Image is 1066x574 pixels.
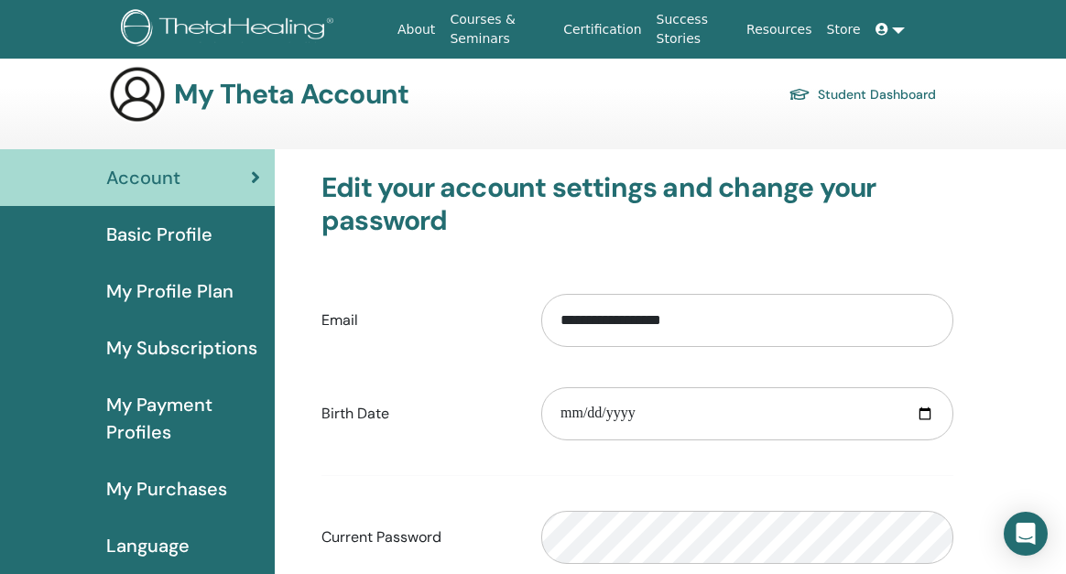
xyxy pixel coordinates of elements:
[820,13,868,47] a: Store
[308,303,528,338] label: Email
[390,13,442,47] a: About
[556,13,648,47] a: Certification
[106,532,190,559] span: Language
[321,171,953,237] h3: Edit your account settings and change your password
[106,334,257,362] span: My Subscriptions
[174,78,408,111] h3: My Theta Account
[106,164,180,191] span: Account
[106,475,227,503] span: My Purchases
[789,87,810,103] img: graduation-cap.svg
[106,221,212,248] span: Basic Profile
[308,520,528,555] label: Current Password
[106,277,234,305] span: My Profile Plan
[121,9,340,50] img: logo.png
[739,13,820,47] a: Resources
[106,391,260,446] span: My Payment Profiles
[308,396,528,431] label: Birth Date
[108,65,167,124] img: generic-user-icon.jpg
[1004,512,1048,556] div: Open Intercom Messenger
[649,3,739,56] a: Success Stories
[789,81,936,107] a: Student Dashboard
[442,3,556,56] a: Courses & Seminars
